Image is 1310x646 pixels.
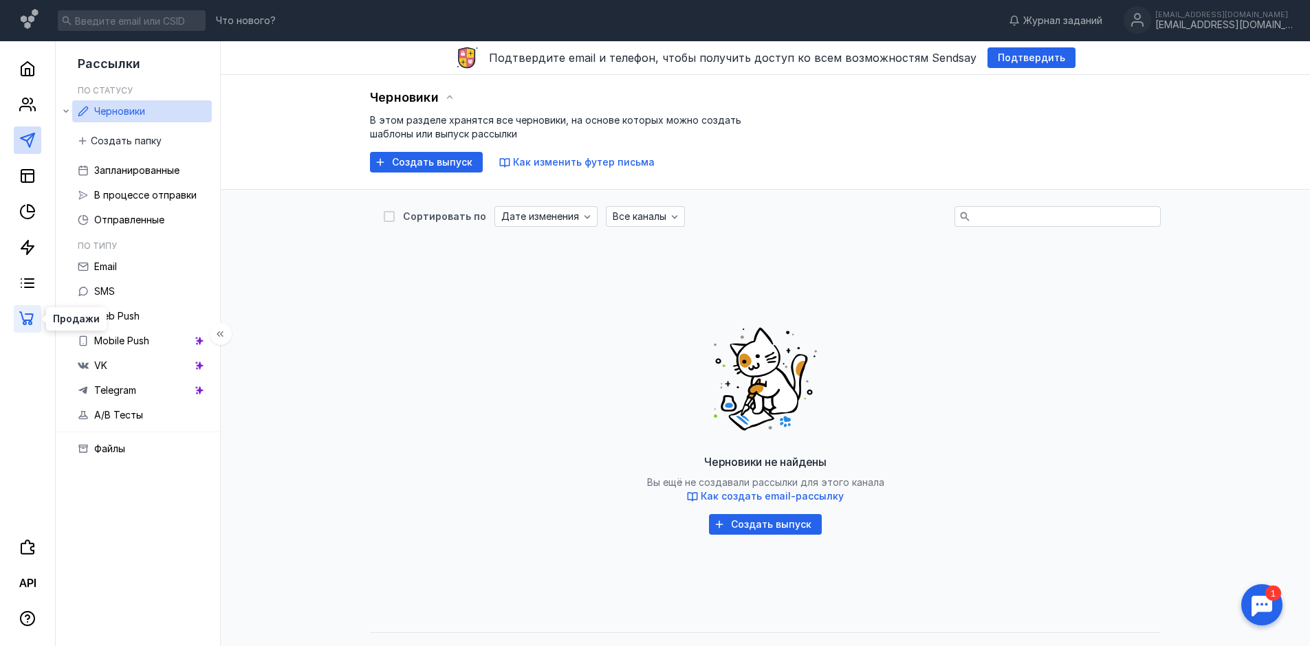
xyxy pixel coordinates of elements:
span: Как изменить футер письма [513,156,655,168]
a: Telegram [72,379,212,401]
button: Создать папку [72,131,168,151]
span: Что нового? [216,16,276,25]
span: В процессе отправки [94,189,197,201]
a: Отправленные [72,209,212,231]
a: Файлы [72,438,212,460]
a: Черновики [72,100,212,122]
button: Подтвердить [987,47,1076,68]
span: Черновики [370,90,439,104]
a: VK [72,355,212,377]
a: Запланированные [72,159,212,181]
span: Web Push [94,310,140,322]
span: Продажи [53,314,100,324]
span: A/B Тесты [94,409,143,421]
span: Черновики не найдены [704,455,827,469]
button: Дате изменения [494,206,598,227]
span: Файлы [94,443,125,454]
span: Журнал заданий [1023,14,1102,27]
span: Подтвердите email и телефон, чтобы получить доступ ко всем возможностям Sendsay [489,51,976,65]
h5: По типу [78,241,117,251]
a: Web Push [72,305,212,327]
button: Как создать email-рассылку [687,489,844,503]
div: [EMAIL_ADDRESS][DOMAIN_NAME] [1155,10,1293,19]
a: В процессе отправки [72,184,212,206]
span: Как создать email-рассылку [701,490,844,502]
span: Вы ещё не создавали рассылки для этого канала [647,476,884,503]
span: Рассылки [78,56,140,71]
span: VK [94,359,107,371]
a: Email [72,256,212,278]
a: Mobile Push [72,330,212,352]
span: Подтвердить [998,52,1065,64]
button: Как изменить футер письма [499,155,655,169]
div: 1 [31,8,47,23]
a: A/B Тесты [72,404,212,426]
span: Дате изменения [501,211,579,223]
div: [EMAIL_ADDRESS][DOMAIN_NAME] [1155,19,1293,31]
span: Создать папку [91,135,162,147]
a: Что нового? [209,16,283,25]
span: Черновики [94,105,145,117]
span: Mobile Push [94,335,149,346]
span: SMS [94,285,115,297]
h5: По статусу [78,85,133,96]
span: Создать выпуск [731,519,811,531]
span: Отправленные [94,214,164,225]
span: Запланированные [94,164,179,176]
a: SMS [72,280,212,302]
button: Создать выпуск [370,152,483,172]
span: Email [94,260,117,272]
div: Сортировать по [403,212,486,221]
span: Создать выпуск [392,157,472,168]
span: Все каналы [613,211,666,223]
span: Telegram [94,384,136,396]
button: Все каналы [606,206,685,227]
button: Создать выпуск [709,514,822,535]
span: В этом разделе хранятся все черновики, на основе которых можно создать шаблоны или выпуск рассылки [370,114,741,140]
a: Журнал заданий [1002,14,1109,27]
input: Введите email или CSID [58,10,206,31]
